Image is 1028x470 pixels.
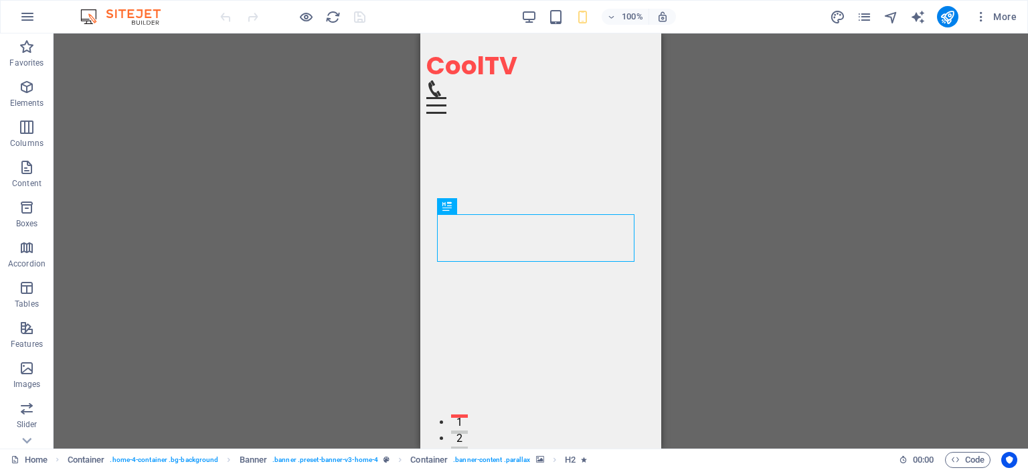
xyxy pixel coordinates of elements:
[857,9,873,25] button: pages
[536,456,544,463] i: This element contains a background
[910,9,926,25] button: text_generator
[857,9,872,25] i: Pages (Ctrl+Alt+S)
[77,9,177,25] img: Editor Logo
[16,218,38,229] p: Boxes
[272,452,378,468] span: . banner .preset-banner-v3-home-4
[68,452,587,468] nav: breadcrumb
[622,9,643,25] h6: 100%
[13,379,41,390] p: Images
[17,419,37,430] p: Slider
[657,11,669,23] i: On resize automatically adjust zoom level to fit chosen device.
[1001,452,1017,468] button: Usercentrics
[31,413,48,416] button: 3
[913,452,934,468] span: 00 00
[10,98,44,108] p: Elements
[602,9,649,25] button: 100%
[565,452,576,468] span: Click to select. Double-click to edit
[922,455,924,465] span: :
[951,452,984,468] span: Code
[383,456,390,463] i: This element is a customizable preset
[940,9,955,25] i: Publish
[110,452,218,468] span: . home-4-container .bg-background
[581,456,587,463] i: Element contains an animation
[453,452,530,468] span: . banner-content .parallax
[937,6,958,27] button: publish
[9,58,44,68] p: Favorites
[12,178,41,189] p: Content
[15,299,39,309] p: Tables
[945,452,991,468] button: Code
[830,9,846,25] button: design
[910,9,926,25] i: AI Writer
[899,452,934,468] h6: Session time
[969,6,1022,27] button: More
[11,452,48,468] a: Click to cancel selection. Double-click to open Pages
[974,10,1017,23] span: More
[10,138,44,149] p: Columns
[31,397,48,400] button: 2
[325,9,341,25] i: Reload page
[240,452,268,468] span: Click to select. Double-click to edit
[830,9,845,25] i: Design (Ctrl+Alt+Y)
[31,381,48,384] button: 1
[325,9,341,25] button: reload
[8,258,46,269] p: Accordion
[883,9,899,25] button: navigator
[410,452,448,468] span: Click to select. Double-click to edit
[68,452,105,468] span: Click to select. Double-click to edit
[298,9,314,25] button: Click here to leave preview mode and continue editing
[11,339,43,349] p: Features
[883,9,899,25] i: Navigator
